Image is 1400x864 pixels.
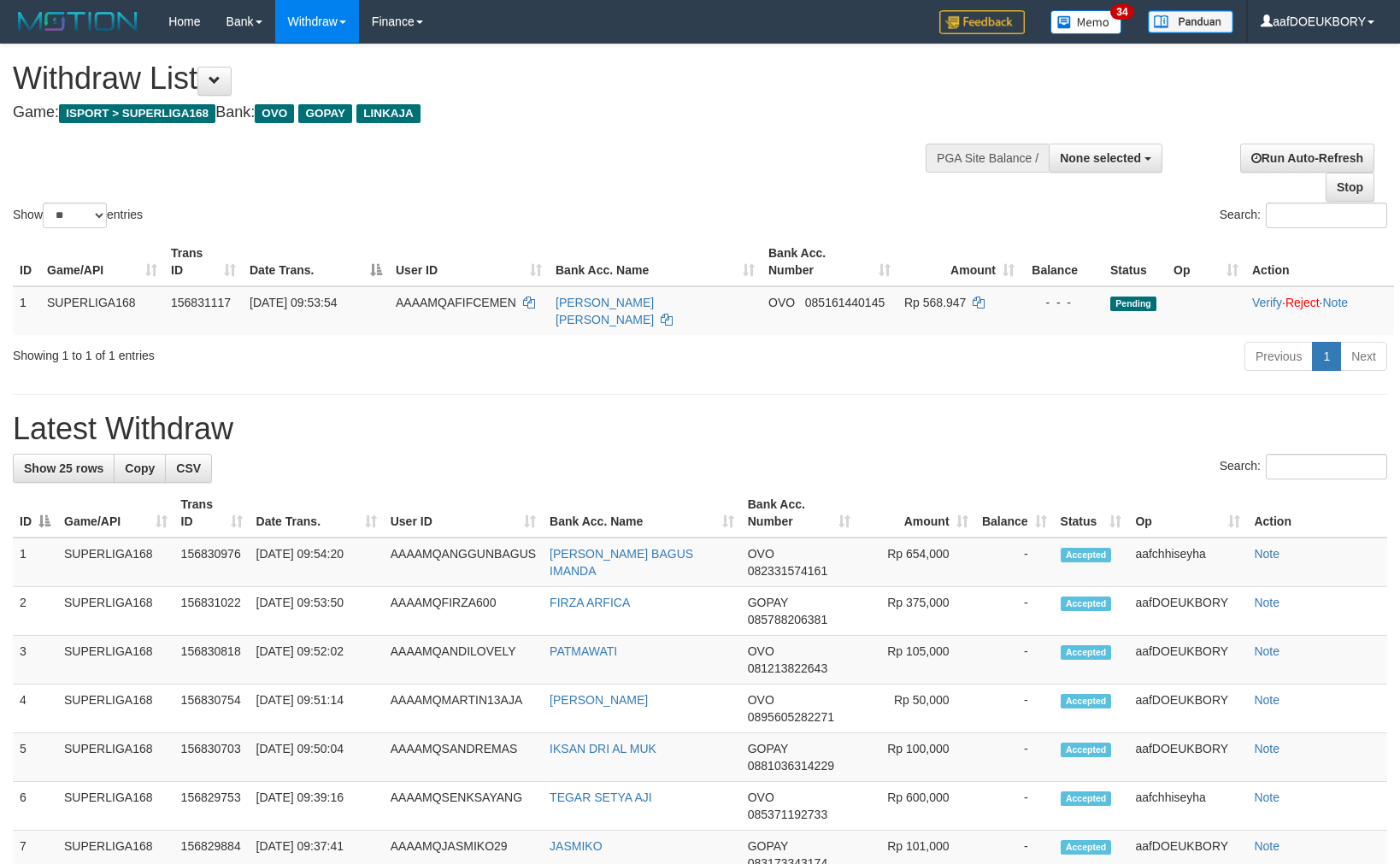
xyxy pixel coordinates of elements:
a: Note [1254,644,1279,658]
a: Previous [1244,342,1313,371]
td: aafchhiseyha [1128,782,1247,831]
span: Copy 081213822643 to clipboard [748,661,827,675]
td: SUPERLIGA168 [57,685,174,733]
span: LINKAJA [356,104,421,123]
th: Game/API: activate to sort column ascending [57,489,174,538]
td: SUPERLIGA168 [57,782,174,831]
th: Action [1245,238,1394,286]
td: aafchhiseyha [1128,538,1247,587]
td: Rp 50,000 [857,685,974,733]
th: Trans ID: activate to sort column ascending [174,489,250,538]
th: Op: activate to sort column ascending [1167,238,1245,286]
span: Accepted [1061,694,1112,708]
button: None selected [1049,144,1162,173]
input: Search: [1266,454,1387,479]
span: Rp 568.947 [904,296,966,309]
td: 1 [13,286,40,335]
span: Accepted [1061,597,1112,611]
td: · · [1245,286,1394,335]
td: [DATE] 09:54:20 [250,538,384,587]
th: Game/API: activate to sort column ascending [40,238,164,286]
td: aafDOEUKBORY [1128,685,1247,733]
span: AAAAMQAFIFCEMEN [396,296,516,309]
td: 1 [13,538,57,587]
div: Showing 1 to 1 of 1 entries [13,340,571,364]
td: - [975,685,1054,733]
td: [DATE] 09:53:50 [250,587,384,636]
td: [DATE] 09:52:02 [250,636,384,685]
th: Bank Acc. Name: activate to sort column ascending [549,238,762,286]
th: ID: activate to sort column descending [13,489,57,538]
span: Copy 082331574161 to clipboard [748,564,827,578]
td: AAAAMQSENKSAYANG [384,782,543,831]
span: GOPAY [298,104,352,123]
a: Next [1340,342,1387,371]
img: Button%20Memo.svg [1050,10,1122,34]
span: Copy 085371192733 to clipboard [748,808,827,821]
h1: Latest Withdraw [13,412,1387,446]
td: SUPERLIGA168 [57,587,174,636]
td: 4 [13,685,57,733]
span: OVO [748,547,774,561]
td: SUPERLIGA168 [57,538,174,587]
a: Note [1322,296,1348,309]
span: OVO [768,296,795,309]
td: - [975,782,1054,831]
span: OVO [748,693,774,707]
td: SUPERLIGA168 [40,286,164,335]
span: Accepted [1061,645,1112,660]
td: - [975,636,1054,685]
td: AAAAMQFIRZA600 [384,587,543,636]
span: None selected [1060,151,1141,165]
a: PATMAWATI [550,644,617,658]
a: TEGAR SETYA AJI [550,791,652,804]
td: Rp 375,000 [857,587,974,636]
th: Amount: activate to sort column ascending [897,238,1021,286]
td: aafDOEUKBORY [1128,636,1247,685]
td: aafDOEUKBORY [1128,587,1247,636]
a: 1 [1312,342,1341,371]
a: Show 25 rows [13,454,115,483]
a: Note [1254,693,1279,707]
h1: Withdraw List [13,62,916,96]
label: Show entries [13,203,143,228]
td: SUPERLIGA168 [57,733,174,782]
a: Note [1254,547,1279,561]
th: Status [1103,238,1167,286]
a: [PERSON_NAME] [550,693,648,707]
span: Copy 0881036314229 to clipboard [748,759,834,773]
td: 156831022 [174,587,250,636]
th: Balance [1021,238,1103,286]
span: Accepted [1061,791,1112,806]
span: Accepted [1061,840,1112,855]
td: [DATE] 09:51:14 [250,685,384,733]
a: Reject [1285,296,1320,309]
a: Stop [1326,173,1374,202]
td: Rp 100,000 [857,733,974,782]
th: Amount: activate to sort column ascending [857,489,974,538]
select: Showentries [43,203,107,228]
img: Feedback.jpg [939,10,1025,34]
label: Search: [1220,454,1387,479]
td: [DATE] 09:39:16 [250,782,384,831]
div: PGA Site Balance / [926,144,1049,173]
td: AAAAMQMARTIN13AJA [384,685,543,733]
td: 156830976 [174,538,250,587]
th: Status: activate to sort column ascending [1054,489,1129,538]
th: ID [13,238,40,286]
td: Rp 105,000 [857,636,974,685]
span: 34 [1110,4,1133,20]
span: GOPAY [748,839,788,853]
a: Note [1254,596,1279,609]
a: [PERSON_NAME] BAGUS IMANDA [550,547,693,578]
span: Copy 0895605282271 to clipboard [748,710,834,724]
td: AAAAMQSANDREMAS [384,733,543,782]
td: 156830754 [174,685,250,733]
span: 156831117 [171,296,231,309]
td: 156830818 [174,636,250,685]
td: aafDOEUKBORY [1128,733,1247,782]
span: CSV [176,461,201,475]
span: Copy [125,461,155,475]
td: 6 [13,782,57,831]
th: User ID: activate to sort column ascending [384,489,543,538]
